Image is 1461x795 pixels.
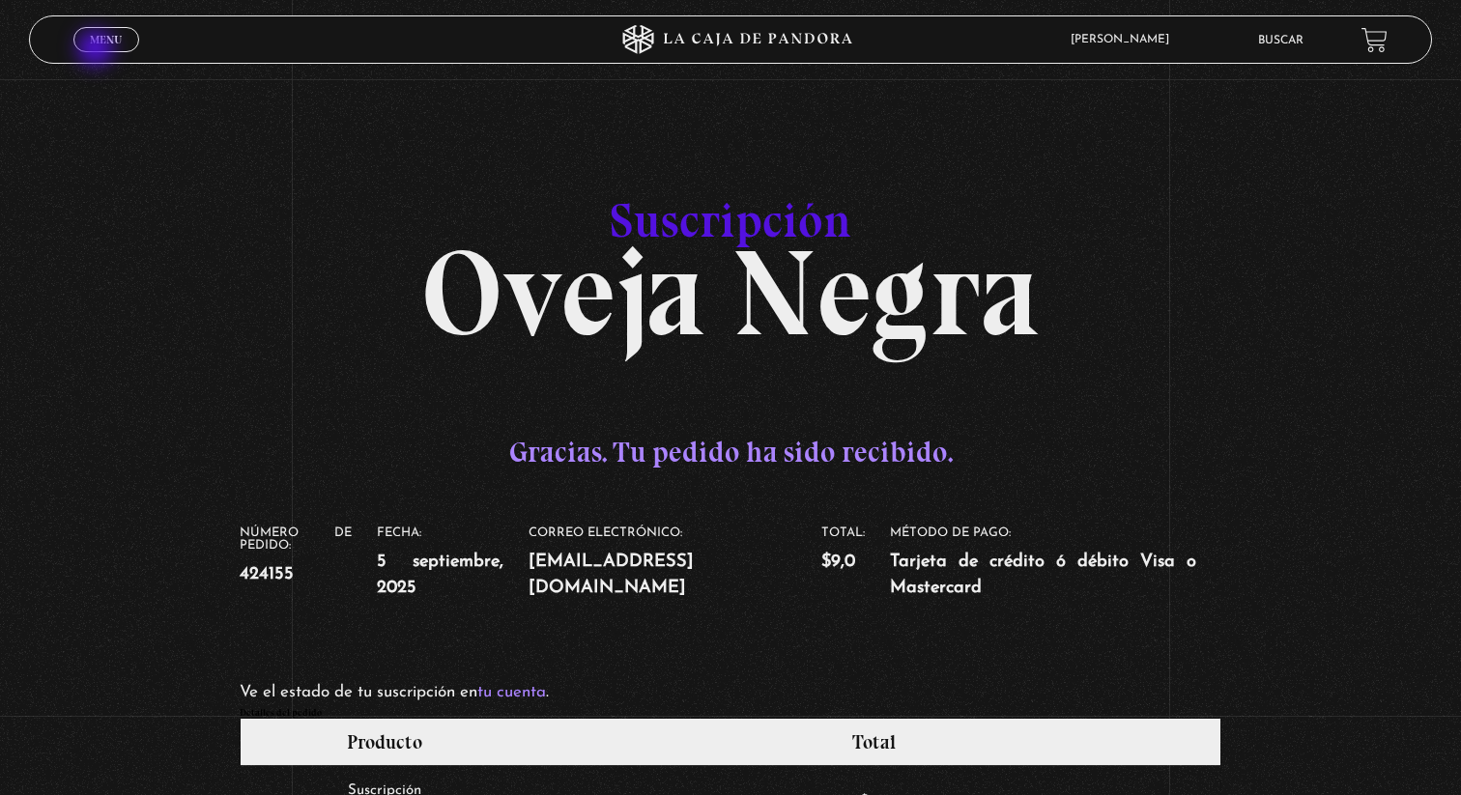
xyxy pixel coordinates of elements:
h2: Detalles del pedido [240,708,1221,718]
a: View your shopping cart [1361,27,1388,53]
span: $ [821,553,831,571]
span: [PERSON_NAME] [1061,34,1189,45]
th: Producto [241,719,529,765]
li: Número de pedido: [240,526,377,587]
a: tu cuenta [477,684,546,700]
li: Fecha: [377,526,528,602]
h1: Oveja Negra [240,159,1221,329]
span: Suscripción [610,191,851,249]
bdi: 9,0 [821,553,855,571]
span: Cerrar [83,50,129,64]
p: Ve el estado de tu suscripción en . [240,678,1221,708]
li: Correo electrónico: [529,526,821,602]
a: Buscar [1258,35,1303,46]
strong: Tarjeta de crédito ó débito Visa o Mastercard [890,549,1196,602]
th: Total [529,719,1220,765]
li: Método de pago: [890,526,1221,602]
strong: 5 septiembre, 2025 [377,549,502,602]
li: Total: [821,526,890,575]
strong: [EMAIL_ADDRESS][DOMAIN_NAME] [529,549,796,602]
span: Menu [90,34,122,45]
strong: 424155 [240,561,352,587]
p: Gracias. Tu pedido ha sido recibido. [240,426,1221,478]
